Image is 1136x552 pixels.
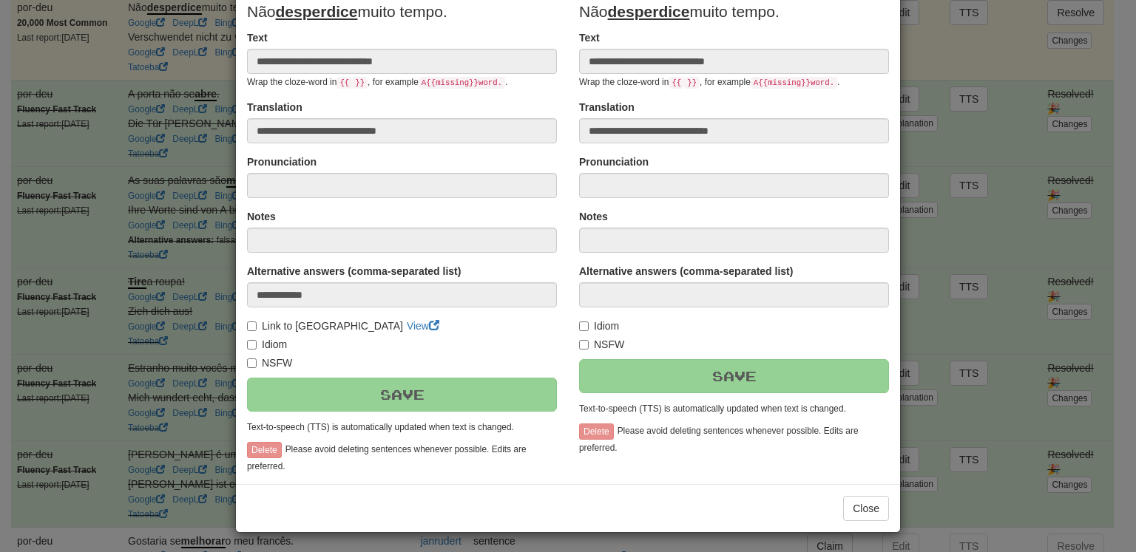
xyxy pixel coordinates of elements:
code: {{ [337,77,352,89]
code: {{ [669,77,684,89]
label: Idiom [579,318,619,333]
button: Save [579,359,889,393]
label: Translation [247,100,302,115]
button: Save [247,378,557,412]
input: Idiom [247,340,257,350]
small: Wrap the cloze-word in , for example . [579,77,839,87]
label: NSFW [579,337,624,352]
label: Alternative answers (comma-separated list) [247,264,461,279]
label: Link to [GEOGRAPHIC_DATA] [247,318,403,333]
span: Não muito tempo. [247,3,447,20]
input: NSFW [247,358,257,368]
small: Please avoid deleting sentences whenever possible. Edits are preferred. [247,444,527,471]
label: NSFW [247,355,292,370]
label: Alternative answers (comma-separated list) [579,264,793,279]
span: Não muito tempo. [579,3,780,20]
label: Text [247,30,268,45]
label: Notes [579,209,608,224]
input: Link to [GEOGRAPHIC_DATA] [247,321,257,331]
label: Notes [247,209,276,224]
small: Wrap the cloze-word in , for example . [247,77,507,87]
code: }} [352,77,368,89]
small: Text-to-speech (TTS) is automatically updated when text is changed. [579,403,846,414]
label: Pronunciation [579,154,649,169]
input: NSFW [579,340,589,350]
label: Translation [579,100,635,115]
small: Please avoid deleting sentences whenever possible. Edits are preferred. [579,426,859,452]
input: Idiom [579,321,589,331]
button: Delete [247,442,282,458]
button: Delete [579,423,614,440]
button: Close [843,496,889,521]
label: Pronunciation [247,154,317,169]
small: Text-to-speech (TTS) is automatically updated when text is changed. [247,422,514,432]
a: View [407,320,439,332]
code: }} [684,77,700,89]
label: Text [579,30,600,45]
label: Idiom [247,337,287,352]
code: A {{ missing }} word. [751,77,837,89]
u: desperdice [608,3,690,20]
u: desperdice [276,3,358,20]
code: A {{ missing }} word. [419,77,505,89]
